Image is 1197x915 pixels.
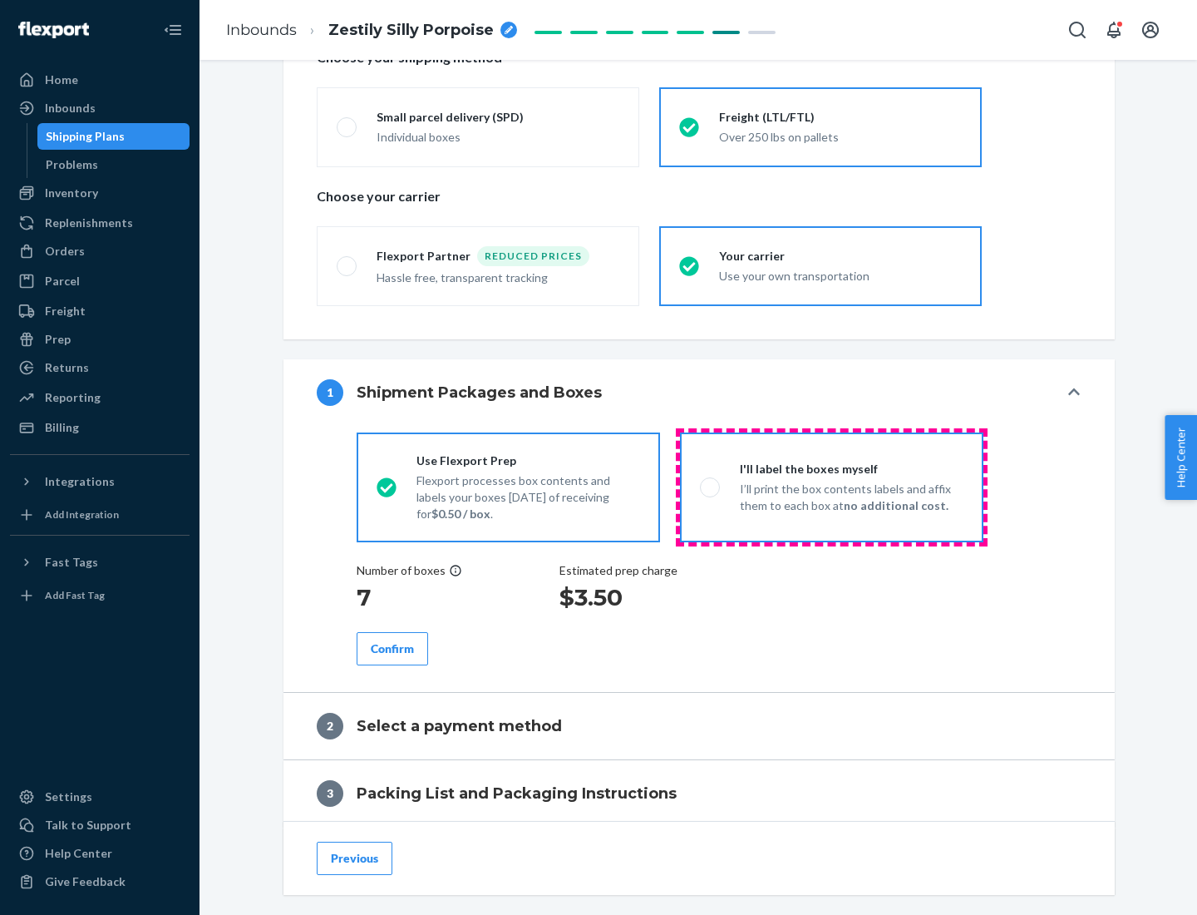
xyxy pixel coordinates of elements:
button: 1Shipment Packages and Boxes [283,359,1115,426]
img: Flexport logo [18,22,89,38]
div: Problems [46,156,98,173]
a: Shipping Plans [37,123,190,150]
div: 1 [317,379,343,406]
div: Add Fast Tag [45,588,105,602]
div: Give Feedback [45,873,126,890]
button: Open account menu [1134,13,1167,47]
a: Prep [10,326,190,353]
button: Give Feedback [10,868,190,895]
div: Hassle free, transparent tracking [377,270,619,286]
p: Flexport processes box contents and labels your boxes [DATE] of receiving for . [416,472,640,522]
div: Your carrier [719,248,962,265]
a: Parcel [10,268,190,294]
div: Use your own transportation [719,268,962,284]
div: 2 [317,713,343,739]
div: Freight [45,303,86,319]
div: Integrations [45,473,115,490]
div: Small parcel delivery (SPD) [377,109,619,126]
a: Settings [10,784,190,810]
a: Inbounds [226,21,297,39]
p: Choose your carrier [317,187,1081,206]
h4: Shipment Packages and Boxes [357,382,602,403]
button: Open Search Box [1061,13,1094,47]
div: Use Flexport Prep [416,453,640,469]
h4: Packing List and Packaging Instructions [357,783,677,804]
strong: no additional cost. [844,498,948,512]
a: Help Center [10,840,190,867]
div: Over 250 lbs on pallets [719,129,962,146]
div: Flexport Partner [377,248,477,265]
div: Inbounds [45,100,96,116]
div: 3 [317,780,343,807]
div: Settings [45,789,92,805]
a: Billing [10,414,190,441]
div: Reduced prices [477,246,589,266]
div: Fast Tags [45,554,98,571]
div: Billing [45,419,79,436]
div: Inventory [45,185,98,201]
a: Replenishments [10,210,190,236]
a: Inventory [10,180,190,206]
h1: 7 [357,582,462,612]
button: 2Select a payment method [283,693,1115,759]
a: Orders [10,238,190,265]
div: Parcel [45,273,80,289]
button: Confirm [357,632,428,665]
div: Replenishments [45,215,133,231]
div: Prep [45,331,71,348]
div: Returns [45,359,89,376]
a: Problems [37,151,190,178]
button: Close Navigation [156,13,190,47]
div: Reporting [45,389,101,406]
div: Add Integration [45,507,119,522]
a: Add Fast Tag [10,582,190,609]
div: Number of boxes [357,562,462,579]
button: 3Packing List and Packaging Instructions [283,760,1115,827]
div: Freight (LTL/FTL) [719,109,962,126]
button: Help Center [1165,415,1197,500]
span: Zestily Silly Porpoise [328,20,494,42]
div: Shipping Plans [46,128,125,145]
button: Open notifications [1097,13,1130,47]
div: Talk to Support [45,817,131,833]
div: Orders [45,243,85,260]
a: Returns [10,354,190,381]
button: Fast Tags [10,549,190,576]
div: Home [45,72,78,88]
strong: $0.50 / box [431,507,490,521]
div: I'll label the boxes myself [740,461,963,477]
a: Inbounds [10,95,190,121]
h4: Select a payment method [357,715,562,737]
button: Previous [317,842,392,875]
div: Help Center [45,845,112,862]
div: Confirm [371,640,414,657]
p: Estimated prep charge [559,562,677,579]
a: Reporting [10,384,190,411]
p: I’ll print the box contents labels and affix them to each box at [740,481,963,514]
div: Individual boxes [377,129,619,146]
button: Integrations [10,468,190,495]
a: Home [10,67,190,93]
h1: $3.50 [559,582,677,612]
a: Freight [10,298,190,324]
a: Talk to Support [10,812,190,838]
a: Add Integration [10,502,190,528]
ol: breadcrumbs [213,6,530,55]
